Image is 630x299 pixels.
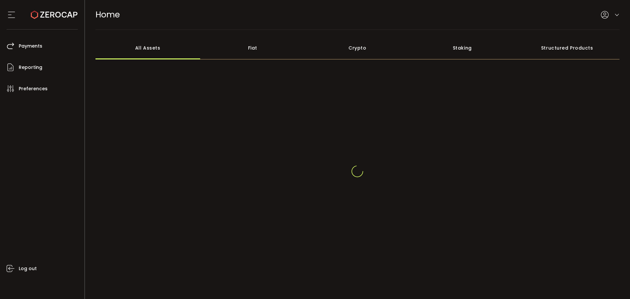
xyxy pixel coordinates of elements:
[19,264,37,273] span: Log out
[515,36,620,59] div: Structured Products
[19,84,48,94] span: Preferences
[19,63,42,72] span: Reporting
[305,36,410,59] div: Crypto
[19,41,42,51] span: Payments
[95,9,120,20] span: Home
[410,36,515,59] div: Staking
[95,36,200,59] div: All Assets
[200,36,305,59] div: Fiat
